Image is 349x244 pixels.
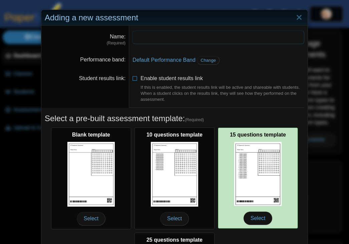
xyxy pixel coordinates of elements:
b: 10 questions template [146,132,203,138]
a: Close [294,12,304,23]
dfn: (Required) [45,40,125,46]
div: Adding a new assessment [41,10,308,26]
span: (Required) [185,117,204,123]
h5: Select a pre-built assessment template: [45,113,304,124]
span: Enable student results link [140,75,304,102]
label: Name [110,34,125,39]
a: Default Performance Band [132,57,196,63]
img: scan_sheet_15_questions.png [234,142,282,206]
b: 25 questions template [146,237,203,243]
img: scan_sheet_blank.png [67,142,115,206]
span: Select [160,212,189,225]
b: Blank template [72,132,110,138]
img: scan_sheet_10_questions.png [151,142,198,206]
span: Change [201,58,216,63]
label: Performance band [80,57,125,62]
span: Select [244,212,272,225]
div: If this is enabled, the student results link will be active and shareable with students. When a s... [140,84,304,103]
a: Change [197,56,220,65]
label: Student results link [79,75,126,81]
b: 15 questions template [230,132,286,138]
span: Select [77,212,105,225]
